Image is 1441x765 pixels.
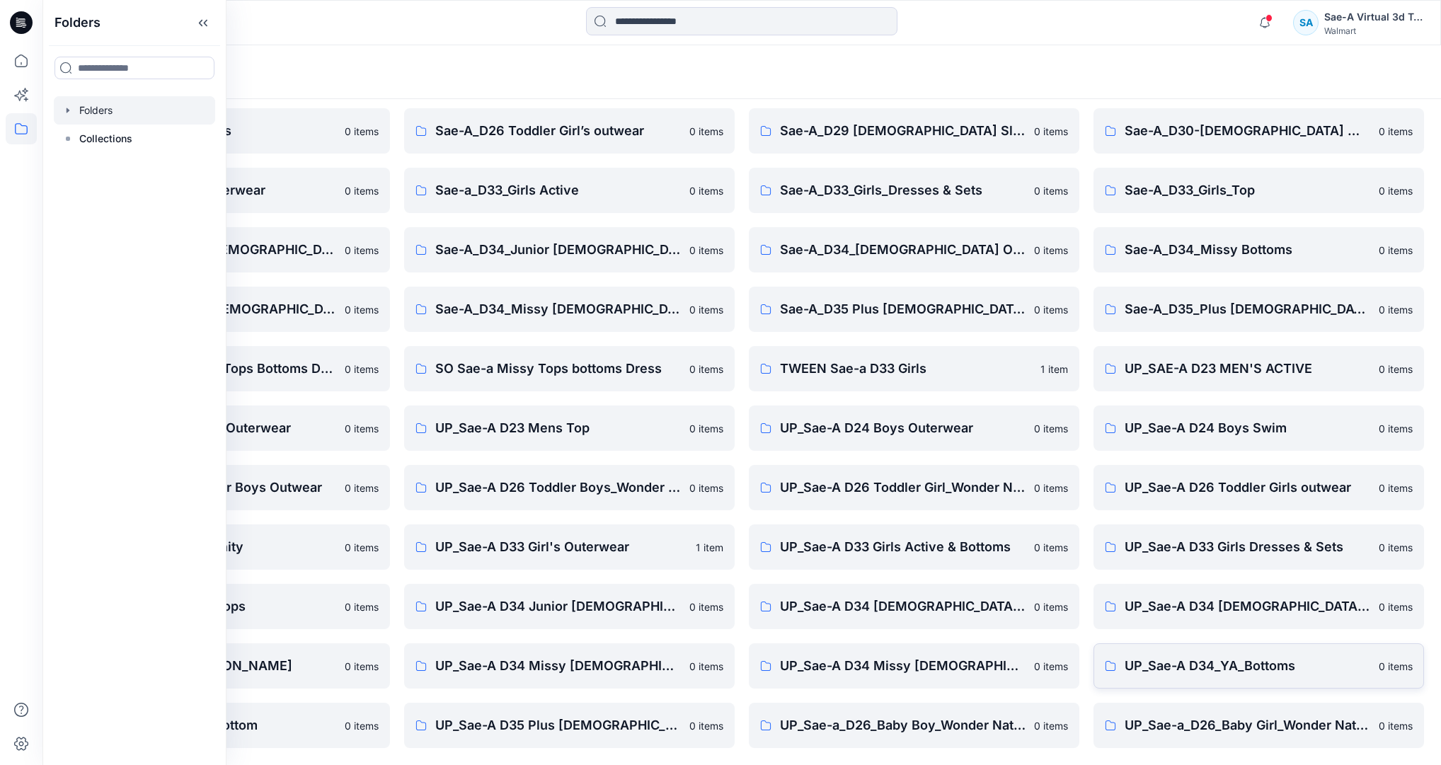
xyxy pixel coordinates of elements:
[780,359,1032,379] p: TWEEN Sae-a D33 Girls
[435,537,687,557] p: UP_Sae-A D33 Girl's Outerwear
[780,597,1026,616] p: UP_Sae-A D34 [DEMOGRAPHIC_DATA] Knit Tops
[780,537,1026,557] p: UP_Sae-A D33 Girls Active & Bottoms
[345,243,379,258] p: 0 items
[435,121,681,141] p: Sae-A_D26 Toddler Girl’s outwear
[1125,299,1370,319] p: Sae-A_D35_Plus [DEMOGRAPHIC_DATA] Top
[345,124,379,139] p: 0 items
[404,703,735,748] a: UP_Sae-A D35 Plus [DEMOGRAPHIC_DATA] Top0 items
[780,121,1026,141] p: Sae-A_D29 [DEMOGRAPHIC_DATA] Sleepwear
[749,584,1079,629] a: UP_Sae-A D34 [DEMOGRAPHIC_DATA] Knit Tops0 items
[749,227,1079,272] a: Sae-A_D34_[DEMOGRAPHIC_DATA] Outerwear0 items
[435,240,681,260] p: Sae-A_D34_Junior [DEMOGRAPHIC_DATA] bottom
[1125,359,1370,379] p: UP_SAE-A D23 MEN'S ACTIVE
[1093,703,1424,748] a: UP_Sae-a_D26_Baby Girl_Wonder Nation0 items
[1093,524,1424,570] a: UP_Sae-A D33 Girls Dresses & Sets0 items
[749,405,1079,451] a: UP_Sae-A D24 Boys Outerwear0 items
[749,346,1079,391] a: TWEEN Sae-a D33 Girls1 item
[1034,183,1068,198] p: 0 items
[1324,25,1423,36] div: Walmart
[1034,540,1068,555] p: 0 items
[435,418,681,438] p: UP_Sae-A D23 Mens Top
[1379,421,1413,436] p: 0 items
[780,240,1026,260] p: Sae-A_D34_[DEMOGRAPHIC_DATA] Outerwear
[1125,478,1370,497] p: UP_Sae-A D26 Toddler Girls outwear
[435,180,681,200] p: Sae-a_D33_Girls Active
[1093,584,1424,629] a: UP_Sae-A D34 [DEMOGRAPHIC_DATA] Outerwear0 items
[404,643,735,689] a: UP_Sae-A D34 Missy [DEMOGRAPHIC_DATA] Dresses0 items
[1379,302,1413,317] p: 0 items
[435,715,681,735] p: UP_Sae-A D35 Plus [DEMOGRAPHIC_DATA] Top
[1034,243,1068,258] p: 0 items
[1093,643,1424,689] a: UP_Sae-A D34_YA_Bottoms0 items
[689,421,723,436] p: 0 items
[689,124,723,139] p: 0 items
[749,168,1079,213] a: Sae-A_D33_Girls_Dresses & Sets0 items
[1379,243,1413,258] p: 0 items
[749,703,1079,748] a: UP_Sae-a_D26_Baby Boy_Wonder Nation0 items
[1034,124,1068,139] p: 0 items
[689,481,723,495] p: 0 items
[780,299,1026,319] p: Sae-A_D35 Plus [DEMOGRAPHIC_DATA] Bottom
[1125,537,1370,557] p: UP_Sae-A D33 Girls Dresses & Sets
[404,524,735,570] a: UP_Sae-A D33 Girl's Outerwear1 item
[1125,656,1370,676] p: UP_Sae-A D34_YA_Bottoms
[404,465,735,510] a: UP_Sae-A D26 Toddler Boys_Wonder Nation Sportswear0 items
[696,540,723,555] p: 1 item
[689,302,723,317] p: 0 items
[79,130,132,147] p: Collections
[749,465,1079,510] a: UP_Sae-A D26 Toddler Girl_Wonder Nation Sportswear0 items
[1034,599,1068,614] p: 0 items
[689,718,723,733] p: 0 items
[404,287,735,332] a: Sae-A_D34_Missy [DEMOGRAPHIC_DATA] Top Woven0 items
[345,302,379,317] p: 0 items
[1379,599,1413,614] p: 0 items
[1034,481,1068,495] p: 0 items
[435,597,681,616] p: UP_Sae-A D34 Junior [DEMOGRAPHIC_DATA] top
[780,478,1026,497] p: UP_Sae-A D26 Toddler Girl_Wonder Nation Sportswear
[404,168,735,213] a: Sae-a_D33_Girls Active0 items
[345,421,379,436] p: 0 items
[1034,302,1068,317] p: 0 items
[1379,481,1413,495] p: 0 items
[1093,227,1424,272] a: Sae-A_D34_Missy Bottoms0 items
[689,659,723,674] p: 0 items
[1093,405,1424,451] a: UP_Sae-A D24 Boys Swim0 items
[435,359,681,379] p: SO Sae-a Missy Tops bottoms Dress
[1040,362,1068,376] p: 1 item
[435,299,681,319] p: Sae-A_D34_Missy [DEMOGRAPHIC_DATA] Top Woven
[1324,8,1423,25] div: Sae-A Virtual 3d Team
[1125,597,1370,616] p: UP_Sae-A D34 [DEMOGRAPHIC_DATA] Outerwear
[780,180,1026,200] p: Sae-A_D33_Girls_Dresses & Sets
[689,362,723,376] p: 0 items
[435,656,681,676] p: UP_Sae-A D34 Missy [DEMOGRAPHIC_DATA] Dresses
[1093,108,1424,154] a: Sae-A_D30-[DEMOGRAPHIC_DATA] Maternity0 items
[345,599,379,614] p: 0 items
[345,540,379,555] p: 0 items
[1125,715,1370,735] p: UP_Sae-a_D26_Baby Girl_Wonder Nation
[780,418,1026,438] p: UP_Sae-A D24 Boys Outerwear
[345,481,379,495] p: 0 items
[1125,180,1370,200] p: Sae-A_D33_Girls_Top
[435,478,681,497] p: UP_Sae-A D26 Toddler Boys_Wonder Nation Sportswear
[1379,124,1413,139] p: 0 items
[749,524,1079,570] a: UP_Sae-A D33 Girls Active & Bottoms0 items
[689,243,723,258] p: 0 items
[345,362,379,376] p: 0 items
[1034,421,1068,436] p: 0 items
[1093,465,1424,510] a: UP_Sae-A D26 Toddler Girls outwear0 items
[345,659,379,674] p: 0 items
[404,227,735,272] a: Sae-A_D34_Junior [DEMOGRAPHIC_DATA] bottom0 items
[1379,362,1413,376] p: 0 items
[689,599,723,614] p: 0 items
[1379,540,1413,555] p: 0 items
[404,405,735,451] a: UP_Sae-A D23 Mens Top0 items
[1034,659,1068,674] p: 0 items
[1093,287,1424,332] a: Sae-A_D35_Plus [DEMOGRAPHIC_DATA] Top0 items
[780,656,1026,676] p: UP_Sae-A D34 Missy [DEMOGRAPHIC_DATA] Top Woven
[1379,718,1413,733] p: 0 items
[749,108,1079,154] a: Sae-A_D29 [DEMOGRAPHIC_DATA] Sleepwear0 items
[1034,718,1068,733] p: 0 items
[780,715,1026,735] p: UP_Sae-a_D26_Baby Boy_Wonder Nation
[1293,10,1319,35] div: SA
[689,183,723,198] p: 0 items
